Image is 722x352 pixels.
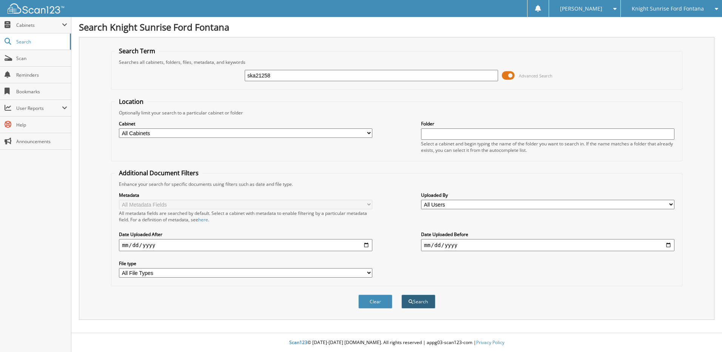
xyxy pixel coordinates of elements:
label: Metadata [119,192,372,198]
legend: Location [115,97,147,106]
a: here [198,216,208,223]
div: Optionally limit your search to a particular cabinet or folder [115,110,678,116]
span: Scan123 [289,339,307,346]
label: Date Uploaded Before [421,231,674,238]
span: Cabinets [16,22,62,28]
span: Reminders [16,72,67,78]
div: Searches all cabinets, folders, files, metadata, and keywords [115,59,678,65]
img: scan123-logo-white.svg [8,3,64,14]
legend: Search Term [115,47,159,55]
label: Folder [421,120,674,127]
label: Date Uploaded After [119,231,372,238]
span: User Reports [16,105,62,111]
span: Scan [16,55,67,62]
span: Knight Sunrise Ford Fontana [632,6,704,11]
span: Announcements [16,138,67,145]
h1: Search Knight Sunrise Ford Fontana [79,21,714,33]
a: Privacy Policy [476,339,504,346]
div: Select a cabinet and begin typing the name of the folder you want to search in. If the name match... [421,140,674,153]
label: Uploaded By [421,192,674,198]
span: Advanced Search [519,73,552,79]
input: start [119,239,372,251]
span: Search [16,39,66,45]
div: Enhance your search for specific documents using filters such as date and file type. [115,181,678,187]
input: end [421,239,674,251]
div: All metadata fields are searched by default. Select a cabinet with metadata to enable filtering b... [119,210,372,223]
div: © [DATE]-[DATE] [DOMAIN_NAME]. All rights reserved | appg03-scan123-com | [71,333,722,352]
span: [PERSON_NAME] [560,6,602,11]
span: Bookmarks [16,88,67,95]
button: Search [401,295,435,309]
label: Cabinet [119,120,372,127]
label: File type [119,260,372,267]
legend: Additional Document Filters [115,169,202,177]
button: Clear [358,295,392,309]
iframe: Chat Widget [684,316,722,352]
span: Help [16,122,67,128]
